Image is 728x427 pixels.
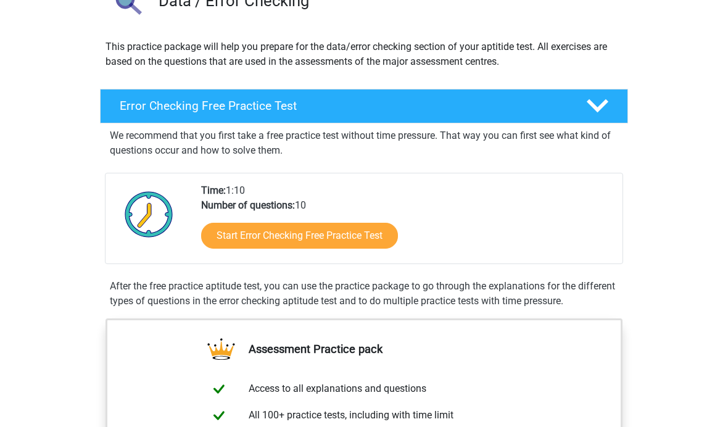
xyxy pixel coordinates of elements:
p: This practice package will help you prepare for the data/error checking section of your aptitide ... [105,39,623,69]
div: 1:10 10 [192,183,622,263]
p: We recommend that you first take a free practice test without time pressure. That way you can fir... [110,128,618,158]
img: Clock [118,183,180,245]
a: Error Checking Free Practice Test [95,89,633,123]
b: Number of questions: [201,199,295,211]
div: After the free practice aptitude test, you can use the practice package to go through the explana... [105,279,623,309]
a: Start Error Checking Free Practice Test [201,223,398,249]
b: Time: [201,184,226,196]
h4: Error Checking Free Practice Test [120,99,566,113]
